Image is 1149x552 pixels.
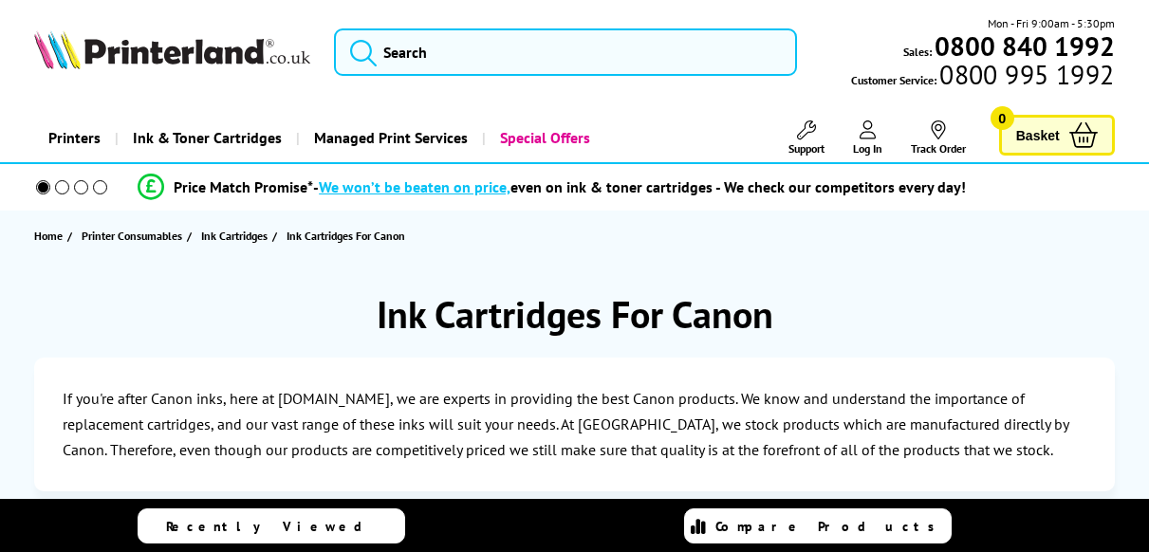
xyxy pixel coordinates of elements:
[853,141,882,156] span: Log In
[788,141,825,156] span: Support
[82,226,187,246] a: Printer Consumables
[853,120,882,156] a: Log In
[999,115,1115,156] a: Basket 0
[9,171,1094,204] li: modal_Promise
[684,508,952,543] a: Compare Products
[935,28,1115,64] b: 0800 840 1992
[313,177,966,196] div: - even on ink & toner cartridges - We check our competitors every day!
[201,226,268,246] span: Ink Cartridges
[932,37,1115,55] a: 0800 840 1992
[788,120,825,156] a: Support
[988,14,1115,32] span: Mon - Fri 9:00am - 5:30pm
[34,226,67,246] a: Home
[482,114,604,162] a: Special Offers
[138,508,405,543] a: Recently Viewed
[991,106,1014,130] span: 0
[201,226,272,246] a: Ink Cartridges
[296,114,482,162] a: Managed Print Services
[63,386,1085,464] p: If you're after Canon inks, here at [DOMAIN_NAME], we are experts in providing the best Canon pro...
[715,518,945,535] span: Compare Products
[377,289,773,339] h1: Ink Cartridges For Canon
[1016,122,1060,148] span: Basket
[287,229,405,243] span: Ink Cartridges For Canon
[903,43,932,61] span: Sales:
[133,114,282,162] span: Ink & Toner Cartridges
[34,30,309,69] img: Printerland Logo
[319,177,510,196] span: We won’t be beaten on price,
[334,28,797,76] input: Search
[911,120,966,156] a: Track Order
[115,114,296,162] a: Ink & Toner Cartridges
[82,226,182,246] span: Printer Consumables
[166,518,381,535] span: Recently Viewed
[174,177,313,196] span: Price Match Promise*
[851,65,1114,89] span: Customer Service:
[34,114,115,162] a: Printers
[34,30,309,73] a: Printerland Logo
[936,65,1114,83] span: 0800 995 1992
